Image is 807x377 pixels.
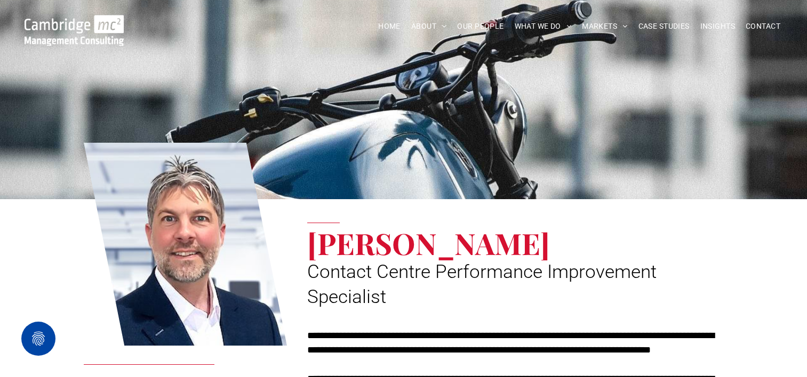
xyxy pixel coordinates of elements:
[740,18,786,35] a: CONTACT
[695,18,740,35] a: INSIGHTS
[577,18,633,35] a: MARKETS
[406,18,452,35] a: ABOUT
[633,18,695,35] a: CASE STUDIES
[84,141,287,348] a: Simon Kissane | Cambridge Management Consulting > Simon Kissane
[452,18,509,35] a: OUR PEOPLE
[307,261,657,308] span: Contact Centre Performance Improvement Specialist
[25,15,124,46] img: Go to Homepage
[307,223,550,263] span: [PERSON_NAME]
[25,17,124,28] a: Your Business Transformed | Cambridge Management Consulting
[509,18,577,35] a: WHAT WE DO
[373,18,406,35] a: HOME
